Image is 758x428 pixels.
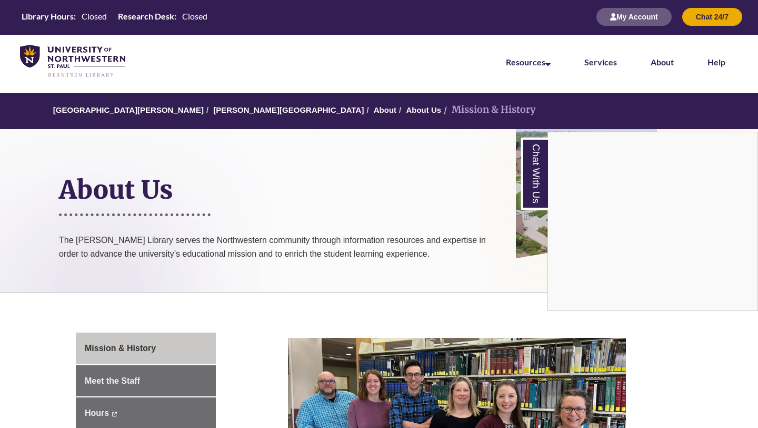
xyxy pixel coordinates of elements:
a: Resources [506,57,551,67]
img: UNWSP Library Logo [20,45,125,78]
div: Chat With Us [547,132,758,311]
a: Services [584,57,617,67]
a: Chat With Us [521,138,548,210]
a: Help [707,57,725,67]
iframe: Chat Widget [548,132,757,310]
a: About [651,57,674,67]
